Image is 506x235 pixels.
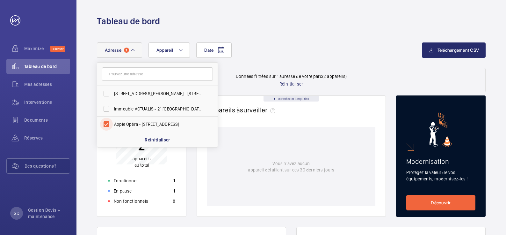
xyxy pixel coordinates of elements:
p: 1 [173,178,175,184]
span: Documents [24,117,70,123]
span: Adresse [105,48,121,53]
input: Trouvez une adresse [102,67,213,81]
span: Interventions [24,99,70,105]
p: Protégez la valeur de vos équipements, modernisez-les ! [406,169,475,182]
p: Réinitialiser [145,137,170,143]
span: Immeuble ACTUALIS - 21 [GEOGRAPHIC_DATA] [114,106,202,112]
p: 0 [173,198,175,204]
button: Adresse1 [97,42,142,58]
span: Maximize [24,45,50,52]
p: Réinitialiser [279,81,303,87]
p: au total [133,155,151,168]
button: Appareil [148,42,190,58]
span: Appareil [156,48,173,53]
span: Téléchargement CSV [437,48,479,53]
span: Apple Opéra - [STREET_ADDRESS] [114,121,202,127]
span: Discover [50,46,65,52]
span: Date [204,48,213,53]
span: Réserves [24,135,70,141]
p: Vous n'avez aucun appareil défaillant sur ces 30 derniers jours [248,160,334,173]
span: surveiller [240,106,278,114]
p: GD [14,210,19,216]
button: Téléchargement CSV [422,42,486,58]
span: [STREET_ADDRESS][PERSON_NAME] - [STREET_ADDRESS][PERSON_NAME] [114,90,202,97]
h2: Appareils à [207,106,278,114]
span: Des questions? [25,163,70,169]
button: Date [196,42,232,58]
h2: Modernisation [406,157,475,165]
span: appareils [133,156,151,161]
img: marketing-card.svg [429,112,452,147]
div: Données en temps réel [264,96,319,102]
span: Tableau de bord [24,63,70,70]
h1: Tableau de bord [97,15,160,27]
p: Fonctionnel [114,178,137,184]
a: Découvrir [406,195,475,210]
p: En pause [114,188,132,194]
p: Non fonctionnels [114,198,148,204]
span: 1 [124,48,129,53]
span: Mes adresses [24,81,70,87]
p: 1 [173,188,175,194]
p: Gestion Devis + maintenance [28,207,66,220]
p: Données filtrées sur 1 adresse de votre parc (2 appareils) [236,73,347,80]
